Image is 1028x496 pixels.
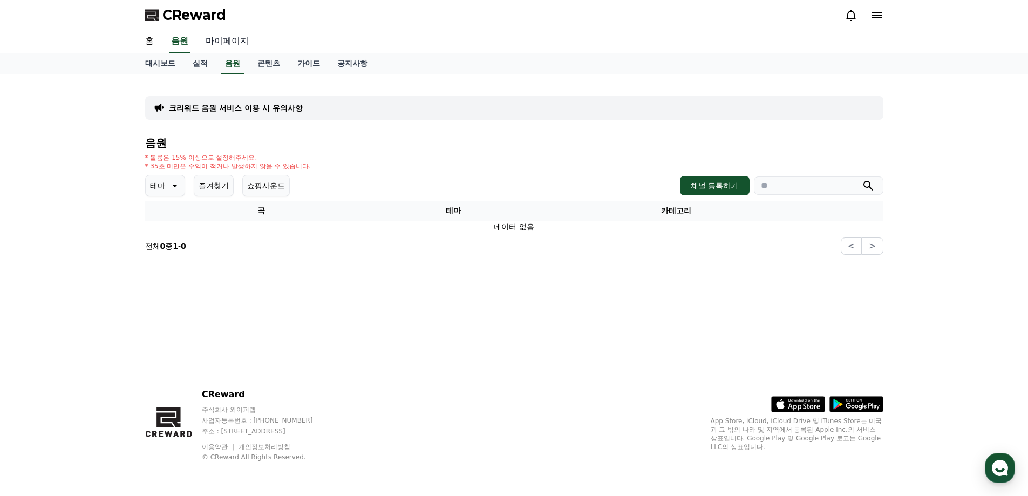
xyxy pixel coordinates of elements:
a: 마이페이지 [197,30,257,53]
p: * 볼륨은 15% 이상으로 설정해주세요. [145,153,311,162]
a: 음원 [221,53,244,74]
a: 음원 [169,30,190,53]
a: 크리워드 음원 서비스 이용 시 유의사항 [169,103,303,113]
span: Messages [90,359,121,368]
p: * 35초 미만은 수익이 적거나 발생하지 않을 수 있습니다. [145,162,311,171]
a: CReward [145,6,226,24]
a: 콘텐츠 [249,53,289,74]
a: Messages [71,342,139,369]
a: 개인정보처리방침 [239,443,290,451]
th: 테마 [378,201,529,221]
p: 테마 [150,178,165,193]
h4: 음원 [145,137,883,149]
p: 사업자등록번호 : [PHONE_NUMBER] [202,416,333,425]
a: Home [3,342,71,369]
a: 이용약관 [202,443,236,451]
p: © CReward All Rights Reserved. [202,453,333,461]
th: 카테고리 [529,201,823,221]
p: 전체 중 - [145,241,186,252]
th: 곡 [145,201,378,221]
p: 주식회사 와이피랩 [202,405,333,414]
a: 가이드 [289,53,329,74]
button: 테마 [145,175,185,196]
strong: 1 [173,242,178,250]
a: 대시보드 [137,53,184,74]
span: Settings [160,358,186,367]
button: 즐겨찾기 [194,175,234,196]
button: > [862,237,883,255]
p: App Store, iCloud, iCloud Drive 및 iTunes Store는 미국과 그 밖의 나라 및 지역에서 등록된 Apple Inc.의 서비스 상표입니다. Goo... [711,417,883,451]
a: Settings [139,342,207,369]
strong: 0 [181,242,186,250]
button: 쇼핑사운드 [242,175,290,196]
a: 홈 [137,30,162,53]
button: < [841,237,862,255]
p: CReward [202,388,333,401]
a: 공지사항 [329,53,376,74]
td: 데이터 없음 [145,221,883,233]
p: 주소 : [STREET_ADDRESS] [202,427,333,436]
a: 실적 [184,53,216,74]
button: 채널 등록하기 [680,176,749,195]
span: CReward [162,6,226,24]
span: Home [28,358,46,367]
strong: 0 [160,242,166,250]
